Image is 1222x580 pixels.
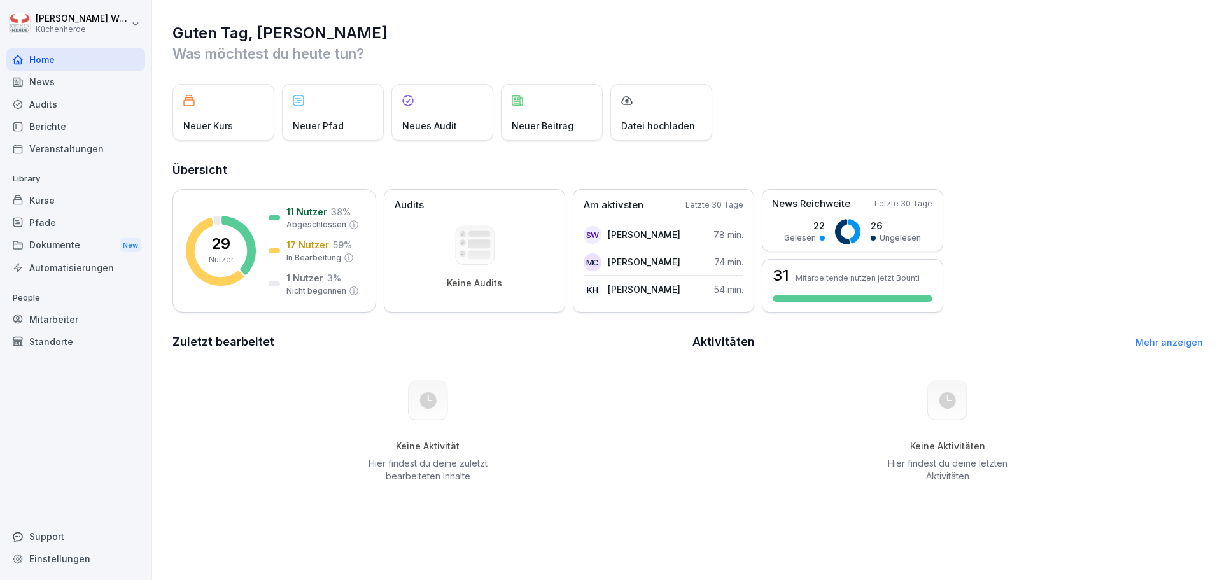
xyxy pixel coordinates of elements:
[6,525,145,548] div: Support
[172,23,1203,43] h1: Guten Tag, [PERSON_NAME]
[584,281,601,299] div: KH
[796,273,920,283] p: Mitarbeitende nutzen jetzt Bounti
[172,333,684,351] h2: Zuletzt bearbeitet
[6,93,145,115] a: Audits
[172,43,1203,64] p: Was möchtest du heute tun?
[871,219,921,232] p: 26
[6,308,145,330] a: Mitarbeiter
[211,236,230,251] p: 29
[286,271,323,285] p: 1 Nutzer
[714,283,743,296] p: 54 min.
[363,457,492,483] p: Hier findest du deine zuletzt bearbeiteten Inhalte
[772,197,850,211] p: News Reichweite
[6,234,145,257] a: DokumenteNew
[512,119,573,132] p: Neuer Beitrag
[286,285,346,297] p: Nicht begonnen
[6,189,145,211] a: Kurse
[6,288,145,308] p: People
[6,548,145,570] a: Einstellungen
[584,253,601,271] div: MC
[784,219,825,232] p: 22
[363,441,492,452] h5: Keine Aktivität
[331,205,351,218] p: 38 %
[714,255,743,269] p: 74 min.
[6,330,145,353] a: Standorte
[6,71,145,93] a: News
[713,228,743,241] p: 78 min.
[621,119,695,132] p: Datei hochladen
[608,228,680,241] p: [PERSON_NAME]
[1135,337,1203,348] a: Mehr anzeigen
[447,278,502,289] p: Keine Audits
[402,119,457,132] p: Neues Audit
[293,119,344,132] p: Neuer Pfad
[120,238,141,253] div: New
[6,257,145,279] a: Automatisierungen
[286,252,341,264] p: In Bearbeitung
[608,283,680,296] p: [PERSON_NAME]
[286,238,329,251] p: 17 Nutzer
[327,271,341,285] p: 3 %
[6,115,145,138] a: Berichte
[6,234,145,257] div: Dokumente
[395,198,424,213] p: Audits
[36,13,129,24] p: [PERSON_NAME] Wessel
[183,119,233,132] p: Neuer Kurs
[692,333,755,351] h2: Aktivitäten
[608,255,680,269] p: [PERSON_NAME]
[286,219,346,230] p: Abgeschlossen
[784,232,816,244] p: Gelesen
[773,268,789,283] h3: 31
[209,254,234,265] p: Nutzer
[883,457,1012,483] p: Hier findest du deine letzten Aktivitäten
[883,441,1012,452] h5: Keine Aktivitäten
[6,169,145,189] p: Library
[584,226,601,244] div: SW
[880,232,921,244] p: Ungelesen
[874,198,932,209] p: Letzte 30 Tage
[36,25,129,34] p: Küchenherde
[6,138,145,160] a: Veranstaltungen
[685,199,743,211] p: Letzte 30 Tage
[333,238,352,251] p: 59 %
[6,211,145,234] a: Pfade
[6,48,145,71] a: Home
[286,205,327,218] p: 11 Nutzer
[172,161,1203,179] h2: Übersicht
[584,198,643,213] p: Am aktivsten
